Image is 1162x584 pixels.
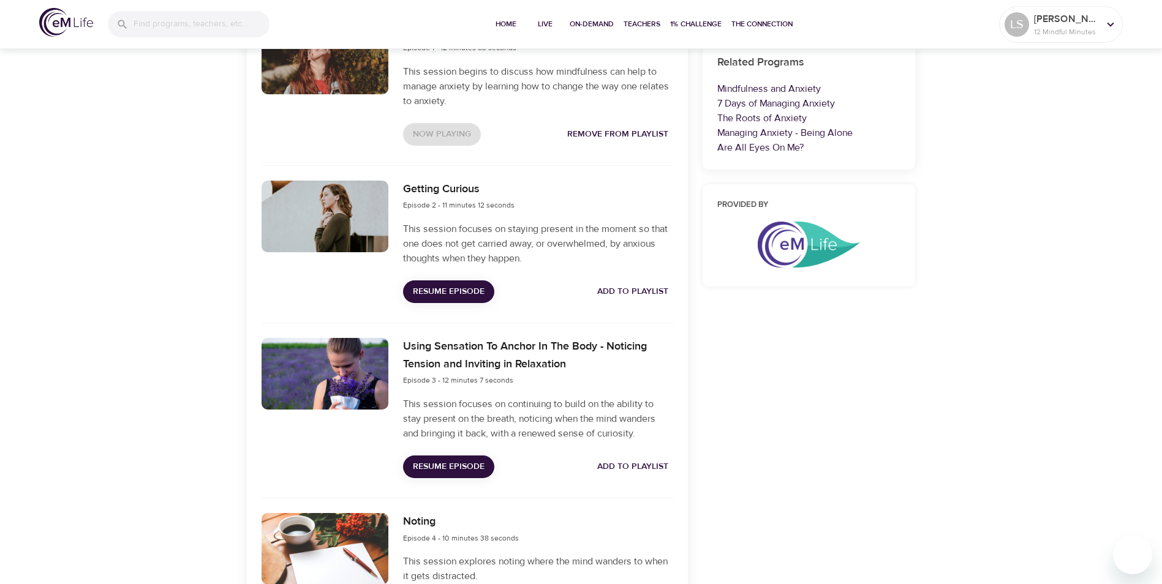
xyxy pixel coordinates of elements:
[1034,26,1099,37] p: 12 Mindful Minutes
[597,459,668,474] span: Add to Playlist
[403,455,494,478] button: Resume Episode
[413,459,485,474] span: Resume Episode
[403,200,515,210] span: Episode 2 - 11 minutes 12 seconds
[624,18,660,31] span: Teachers
[403,338,673,373] h6: Using Sensation To Anchor In The Body - Noticing Tension and Inviting in Relaxation
[592,455,673,478] button: Add to Playlist
[592,280,673,303] button: Add to Playlist
[717,199,901,212] h6: Provided by
[491,18,521,31] span: Home
[403,375,513,385] span: Episode 3 - 12 minutes 7 seconds
[670,18,722,31] span: 1% Challenge
[1005,12,1029,37] div: LS
[403,222,673,266] p: This session focuses on staying present in the moment so that one does not get carried away, or o...
[403,533,519,543] span: Episode 4 - 10 minutes 38 seconds
[717,97,835,110] a: 7 Days of Managing Anxiety
[717,112,807,124] a: The Roots of Anxiety
[403,397,673,441] p: This session focuses on continuing to build on the ability to stay present on the breath, noticin...
[717,54,901,72] h6: Related Programs
[403,513,519,531] h6: Noting
[403,280,494,303] button: Resume Episode
[403,181,515,198] h6: Getting Curious
[530,18,560,31] span: Live
[1034,12,1099,26] p: [PERSON_NAME]
[413,284,485,299] span: Resume Episode
[731,18,793,31] span: The Connection
[39,8,93,37] img: logo
[562,123,673,146] button: Remove from Playlist
[403,554,673,583] p: This session explores noting where the mind wanders to when it gets distracted.
[597,284,668,299] span: Add to Playlist
[717,127,853,139] a: Managing Anxiety - Being Alone
[567,127,668,142] span: Remove from Playlist
[570,18,614,31] span: On-Demand
[717,141,804,154] a: Are All Eyes On Me?
[758,222,860,268] img: eMindful_LOGO_MASTER_11B02_2018.png
[1113,535,1152,574] iframe: Button to launch messaging window
[403,64,673,108] p: This session begins to discuss how mindfulness can help to manage anxiety by learning how to chan...
[134,11,270,37] input: Find programs, teachers, etc...
[717,83,821,95] a: Mindfulness and Anxiety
